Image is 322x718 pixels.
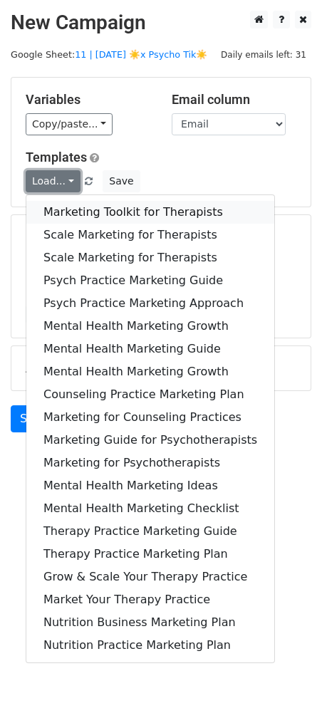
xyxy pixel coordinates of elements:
a: Therapy Practice Marketing Guide [26,520,274,543]
small: Google Sheet: [11,49,208,60]
a: Templates [26,150,87,165]
h5: Email column [172,92,296,108]
a: Counseling Practice Marketing Plan [26,383,274,406]
h2: New Campaign [11,11,311,35]
a: Marketing Toolkit for Therapists [26,201,274,224]
a: Marketing for Counseling Practices [26,406,274,429]
a: Marketing Guide for Psychotherapists [26,429,274,452]
a: Scale Marketing for Therapists [26,246,274,269]
h5: Variables [26,92,150,108]
a: Copy/paste... [26,113,113,135]
a: Mental Health Marketing Checklist [26,497,274,520]
a: Nutrition Practice Marketing Plan [26,634,274,657]
a: Grow & Scale Your Therapy Practice [26,566,274,588]
iframe: Chat Widget [251,650,322,718]
a: Therapy Practice Marketing Plan [26,543,274,566]
span: Daily emails left: 31 [216,47,311,63]
a: Marketing for Psychotherapists [26,452,274,474]
a: Send [11,405,58,432]
button: Save [103,170,140,192]
a: Mental Health Marketing Growth [26,360,274,383]
a: Psych Practice Marketing Guide [26,269,274,292]
a: Load... [26,170,80,192]
a: Mental Health Marketing Growth [26,315,274,338]
a: Nutrition Business Marketing Plan [26,611,274,634]
a: Mental Health Marketing Guide [26,338,274,360]
a: Psych Practice Marketing Approach [26,292,274,315]
a: Mental Health Marketing Ideas [26,474,274,497]
a: Market Your Therapy Practice [26,588,274,611]
a: 11 | [DATE] ☀️x Psycho Tik☀️ [75,49,207,60]
a: Daily emails left: 31 [216,49,311,60]
a: Scale Marketing for Therapists [26,224,274,246]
